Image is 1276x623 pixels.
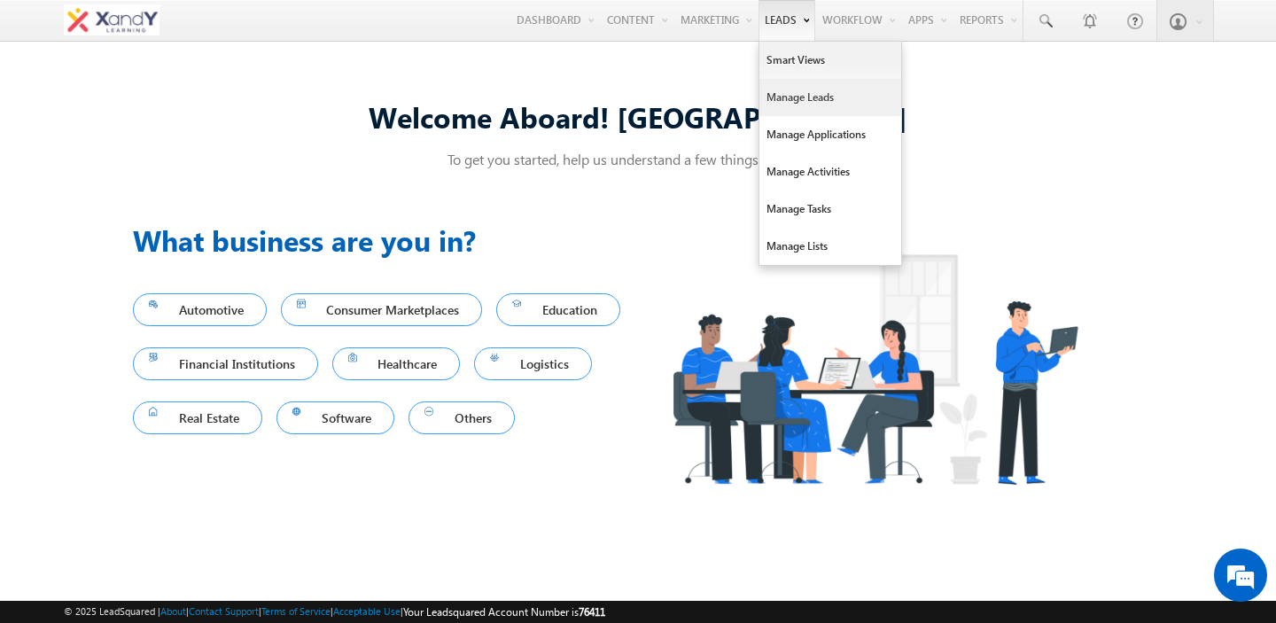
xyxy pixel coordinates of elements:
[189,605,259,617] a: Contact Support
[490,352,576,376] span: Logistics
[348,352,445,376] span: Healthcare
[512,298,604,322] span: Education
[133,97,1143,136] div: Welcome Aboard! [GEOGRAPHIC_DATA]
[759,228,901,265] a: Manage Lists
[333,605,401,617] a: Acceptable Use
[579,605,605,619] span: 76411
[64,4,159,35] img: Custom Logo
[292,406,379,430] span: Software
[64,604,605,620] span: © 2025 LeadSquared | | | | |
[149,298,251,322] span: Automotive
[638,219,1111,519] img: Industry.png
[297,298,467,322] span: Consumer Marketplaces
[424,406,499,430] span: Others
[759,153,901,191] a: Manage Activities
[160,605,186,617] a: About
[261,605,331,617] a: Terms of Service
[133,150,1143,168] p: To get you started, help us understand a few things about you!
[759,42,901,79] a: Smart Views
[149,352,302,376] span: Financial Institutions
[759,116,901,153] a: Manage Applications
[133,219,638,261] h3: What business are you in?
[403,605,605,619] span: Your Leadsquared Account Number is
[759,79,901,116] a: Manage Leads
[149,406,246,430] span: Real Estate
[759,191,901,228] a: Manage Tasks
